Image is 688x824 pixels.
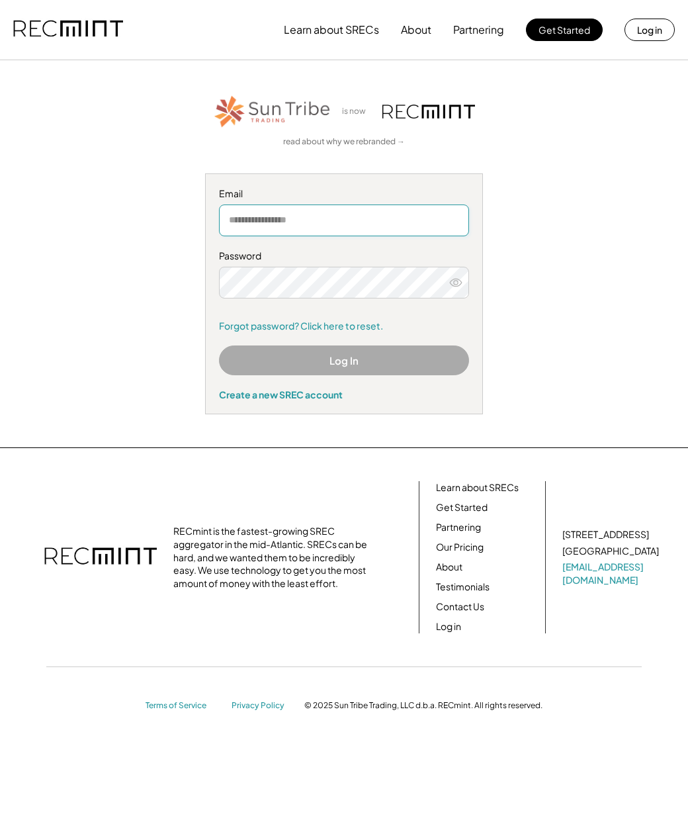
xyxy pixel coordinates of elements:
[436,541,484,554] a: Our Pricing
[232,700,291,711] a: Privacy Policy
[283,136,405,148] a: read about why we rebranded →
[436,521,481,534] a: Partnering
[44,534,157,580] img: recmint-logotype%403x.png
[436,561,462,574] a: About
[453,17,504,43] button: Partnering
[562,528,649,541] div: [STREET_ADDRESS]
[562,561,662,586] a: [EMAIL_ADDRESS][DOMAIN_NAME]
[436,600,484,614] a: Contact Us
[284,17,379,43] button: Learn about SRECs
[219,345,469,375] button: Log In
[304,700,542,711] div: © 2025 Sun Tribe Trading, LLC d.b.a. RECmint. All rights reserved.
[436,501,488,514] a: Get Started
[401,17,431,43] button: About
[624,19,675,41] button: Log in
[146,700,218,711] a: Terms of Service
[339,106,376,117] div: is now
[213,93,332,130] img: STT_Horizontal_Logo%2B-%2BColor.png
[382,105,475,118] img: recmint-logotype%403x.png
[219,187,469,201] div: Email
[13,7,123,52] img: recmint-logotype%403x.png
[219,250,469,263] div: Password
[562,545,659,558] div: [GEOGRAPHIC_DATA]
[436,481,519,494] a: Learn about SRECs
[436,580,490,594] a: Testimonials
[436,620,461,633] a: Log in
[526,19,603,41] button: Get Started
[219,320,469,333] a: Forgot password? Click here to reset.
[173,525,372,590] div: RECmint is the fastest-growing SREC aggregator in the mid-Atlantic. SRECs can be hard, and we wan...
[219,389,469,400] div: Create a new SREC account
